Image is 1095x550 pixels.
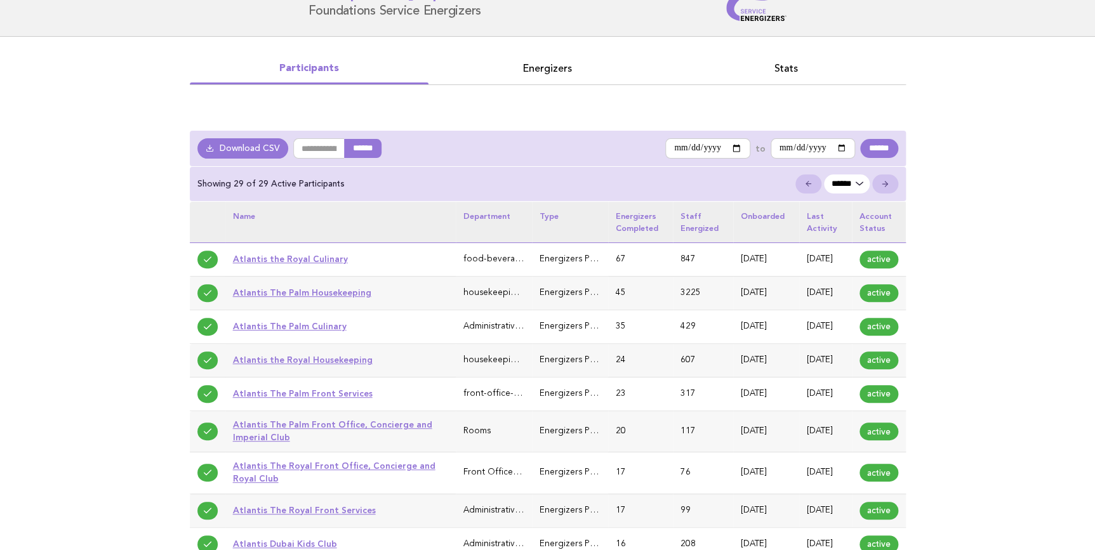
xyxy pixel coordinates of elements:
span: Energizers Participant [540,390,627,398]
td: 429 [673,310,733,343]
a: Atlantis Dubai Kids Club [233,539,337,549]
td: [DATE] [799,411,852,452]
a: Download CSV [197,138,289,159]
td: [DATE] [799,242,852,276]
span: Energizers Participant [540,468,627,476]
td: 607 [673,344,733,377]
a: Atlantis The Palm Front Services [233,388,373,398]
th: Last activity [799,202,852,242]
span: active [859,251,898,268]
a: Energizers [428,60,667,77]
span: Front Office, Concierge and Royal Club [463,468,624,476]
td: [DATE] [799,377,852,411]
a: Atlantis The Palm Housekeeping [233,287,371,298]
span: Rooms [463,427,491,435]
span: active [859,385,898,403]
span: housekeeping-laundry [463,289,554,297]
span: Energizers Participant [540,356,627,364]
span: Energizers Participant [540,289,627,297]
span: Energizers Participant [540,427,627,435]
span: active [859,318,898,336]
a: Atlantis the Royal Housekeeping [233,355,373,365]
td: 67 [608,242,673,276]
th: Staff energized [673,202,733,242]
td: 76 [673,452,733,494]
span: active [859,502,898,520]
a: Stats [667,60,906,77]
td: [DATE] [799,494,852,527]
td: 24 [608,344,673,377]
td: 117 [673,411,733,452]
span: Administrative & General (Executive Office, HR, IT, Finance) [463,506,699,514]
span: front-office-guest-services [463,390,571,398]
a: Atlantis The Royal Front Services [233,505,376,515]
td: 17 [608,494,673,527]
span: Energizers Participant [540,322,627,331]
td: [DATE] [733,452,799,494]
th: Energizers completed [608,202,673,242]
td: 45 [608,276,673,310]
span: active [859,351,898,369]
a: Participants [190,60,428,77]
td: 317 [673,377,733,411]
td: [DATE] [799,344,852,377]
td: 99 [673,494,733,527]
label: to [755,143,766,154]
span: Energizers Participant [540,506,627,514]
th: Onboarded [733,202,799,242]
p: Showing 29 of 29 Active Participants [197,178,345,190]
span: housekeeping-laundry [463,356,554,364]
td: [DATE] [799,452,852,494]
span: food-beverage [463,255,526,263]
th: Account status [852,202,906,242]
td: 23 [608,377,673,411]
a: Atlantis The Palm Culinary [233,321,347,331]
td: [DATE] [799,310,852,343]
td: 17 [608,452,673,494]
td: [DATE] [733,494,799,527]
span: active [859,464,898,481]
td: [DATE] [733,411,799,452]
span: Administrative & General (Executive Office, HR, IT, Finance) [463,540,699,548]
td: [DATE] [733,242,799,276]
td: [DATE] [733,344,799,377]
th: Name [225,202,456,242]
td: 847 [673,242,733,276]
td: [DATE] [733,310,799,343]
th: Type [532,202,608,242]
td: 35 [608,310,673,343]
span: Administrative & General (Executive Office, HR, IT, Finance) [463,322,699,331]
td: [DATE] [733,377,799,411]
td: [DATE] [733,276,799,310]
th: Department [456,202,532,242]
span: Energizers Participant [540,255,627,263]
td: 20 [608,411,673,452]
a: Atlantis The Royal Front Office, Concierge and Royal Club [233,461,435,483]
td: [DATE] [799,276,852,310]
span: Energizers Participant [540,540,627,548]
a: Atlantis the Royal Culinary [233,254,348,264]
span: active [859,422,898,440]
span: active [859,284,898,302]
a: Atlantis The Palm Front Office, Concierge and Imperial Club [233,419,432,442]
td: 3225 [673,276,733,310]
